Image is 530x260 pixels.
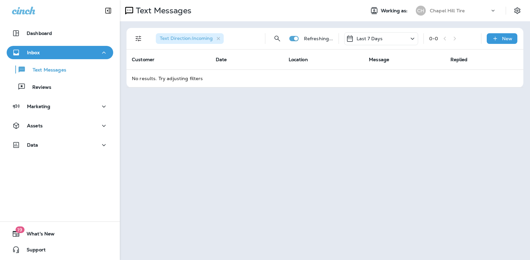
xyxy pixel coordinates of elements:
p: Last 7 Days [357,36,383,41]
p: Refreshing... [304,36,333,41]
div: 0 - 0 [429,36,438,41]
td: No results. Try adjusting filters [127,69,523,87]
button: Marketing [7,100,113,113]
span: Location [289,57,308,63]
p: Assets [27,123,43,128]
button: Search Messages [271,32,284,45]
span: Replied [450,57,468,63]
p: Text Messages [26,67,66,73]
button: Settings [511,5,523,17]
button: Inbox [7,46,113,59]
button: Filters [132,32,145,45]
span: Text Direction : Incoming [160,35,213,41]
p: Marketing [27,104,50,109]
button: Reviews [7,80,113,94]
div: Text Direction:Incoming [156,33,224,44]
span: Support [20,247,46,255]
span: Message [369,57,389,63]
p: Inbox [27,50,40,55]
p: Reviews [26,84,51,91]
p: New [502,36,512,41]
span: Customer [132,57,154,63]
button: Collapse Sidebar [99,4,118,17]
span: 19 [15,226,24,233]
p: Data [27,142,38,148]
button: Dashboard [7,27,113,40]
div: CH [416,6,426,16]
button: Support [7,243,113,256]
button: Data [7,138,113,152]
span: Working as: [381,8,409,14]
span: What's New [20,231,55,239]
p: Text Messages [133,6,191,16]
p: Chapel Hill Tire [430,8,465,13]
p: Dashboard [27,31,52,36]
span: Date [216,57,227,63]
button: Assets [7,119,113,132]
button: Text Messages [7,63,113,76]
button: 19What's New [7,227,113,240]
